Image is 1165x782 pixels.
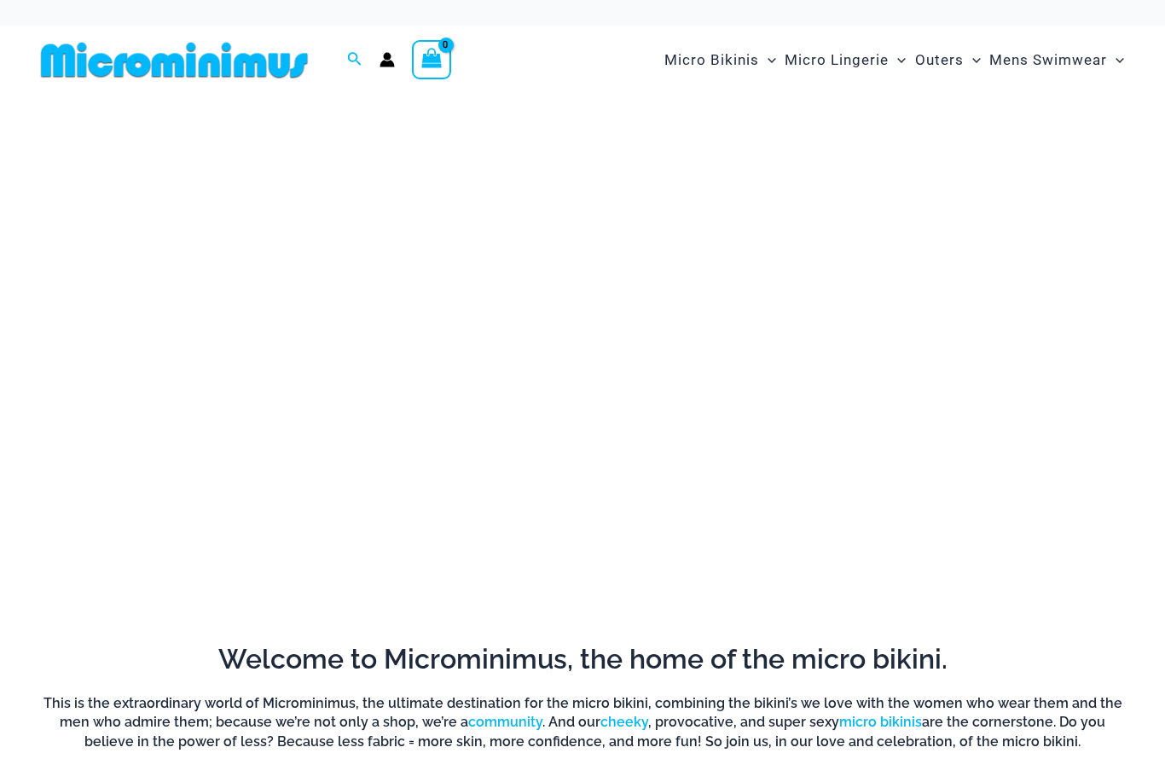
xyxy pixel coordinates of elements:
a: Search icon link [347,49,362,71]
h6: This is the extraordinary world of Microminimus, the ultimate destination for the micro bikini, c... [34,694,1131,751]
span: Menu Toggle [964,38,981,82]
span: Menu Toggle [1107,38,1124,82]
a: Account icon link [380,52,395,67]
nav: Site Navigation [658,32,1131,89]
span: Outers [915,38,964,82]
span: Menu Toggle [759,38,776,82]
h2: Welcome to Microminimus, the home of the micro bikini. [34,641,1131,677]
a: Micro LingerieMenu ToggleMenu Toggle [780,34,910,86]
a: cheeky [600,714,648,730]
a: OutersMenu ToggleMenu Toggle [911,34,985,86]
a: Micro BikinisMenu ToggleMenu Toggle [660,34,780,86]
img: MM SHOP LOGO FLAT [34,41,315,79]
span: Mens Swimwear [989,38,1107,82]
span: Micro Bikinis [664,38,759,82]
span: Menu Toggle [889,38,906,82]
span: Micro Lingerie [785,38,889,82]
a: community [468,714,542,730]
a: Mens SwimwearMenu ToggleMenu Toggle [985,34,1128,86]
a: micro bikinis [839,714,922,730]
a: View Shopping Cart, empty [412,40,451,79]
